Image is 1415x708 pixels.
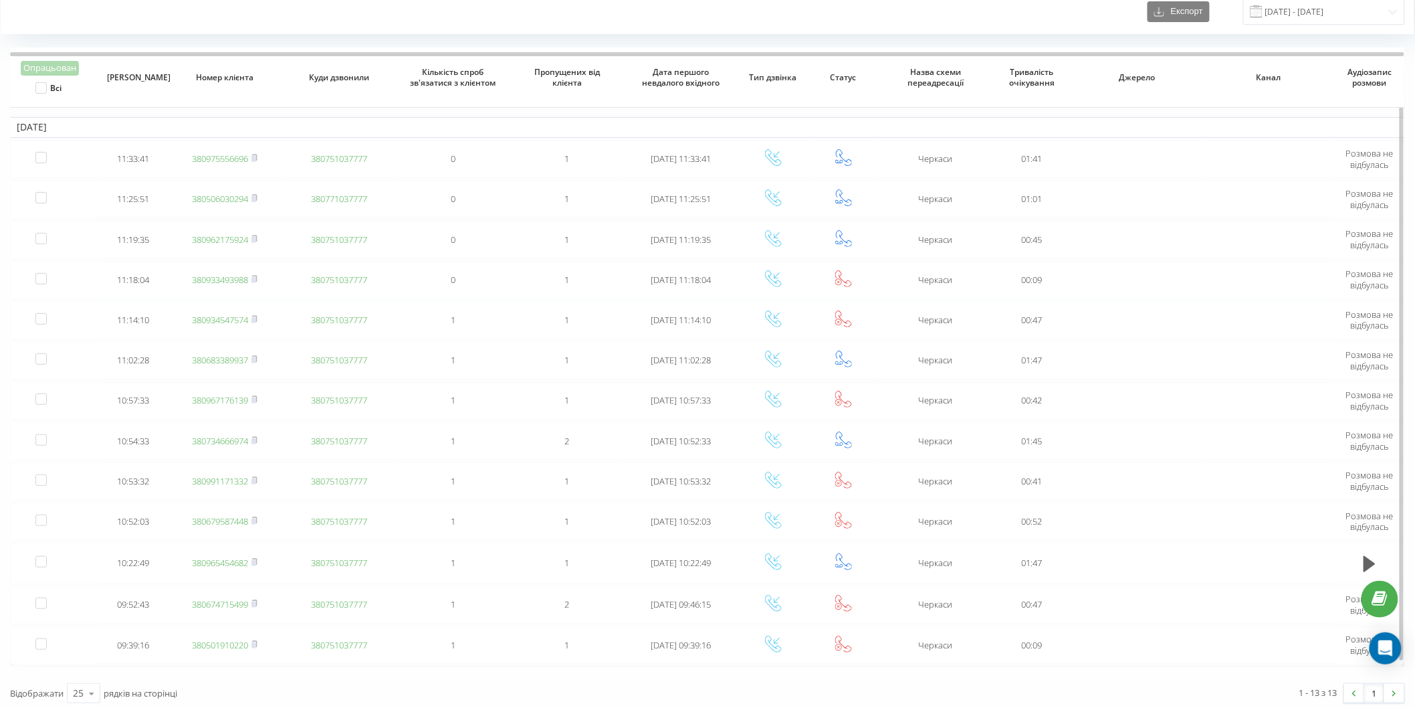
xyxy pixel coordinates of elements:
a: 380975556696 [192,153,248,165]
span: Розмова не відбулась [1345,469,1393,493]
span: 1 [451,314,455,326]
span: Розмова не відбулась [1345,389,1393,412]
span: Пропущених від клієнта [522,67,612,88]
td: 11:25:51 [98,181,168,218]
span: 1 [451,639,455,651]
span: 1 [451,598,455,610]
div: 25 [73,687,84,700]
td: 01:47 [992,543,1071,583]
span: 1 [451,515,455,527]
td: Черкаси [879,382,993,420]
td: Черкаси [879,626,993,664]
td: Черкаси [879,181,993,218]
a: 380967176139 [192,394,248,406]
td: 11:19:35 [98,221,168,258]
span: [DATE] 10:22:49 [651,557,712,569]
span: Розмова не відбулась [1345,147,1393,171]
label: Всі [35,82,62,94]
span: Експорт [1164,7,1203,17]
a: 380771037777 [311,193,367,205]
div: 1 - 13 з 13 [1299,686,1337,699]
a: 380506030294 [192,193,248,205]
span: Розмова не відбулась [1345,187,1393,211]
a: 380962175924 [192,234,248,246]
span: Кількість спроб зв'язатися з клієнтом [408,67,498,88]
td: Черкаси [879,543,993,583]
button: Експорт [1148,1,1210,22]
span: 0 [451,234,455,246]
a: 380751037777 [311,598,367,610]
span: [DATE] 11:19:35 [651,234,712,246]
span: [DATE] 11:33:41 [651,153,712,165]
a: 380751037777 [311,639,367,651]
td: 00:09 [992,261,1071,298]
span: Розмова не відбулась [1345,228,1393,251]
td: 00:52 [992,503,1071,540]
span: [DATE] 10:52:03 [651,515,712,527]
td: 09:52:43 [98,586,168,624]
td: Черкаси [879,301,993,339]
td: 00:41 [992,462,1071,500]
span: 1 [565,515,570,527]
td: Черкаси [879,141,993,178]
a: 380933493988 [192,274,248,286]
a: 380751037777 [311,274,367,286]
a: 380934547574 [192,314,248,326]
span: 1 [565,153,570,165]
span: Розмова не відбулась [1345,593,1393,616]
span: 0 [451,274,455,286]
td: 01:41 [992,141,1071,178]
span: [DATE] 11:18:04 [651,274,712,286]
a: 380501910220 [192,639,248,651]
a: 380751037777 [311,314,367,326]
span: Тривалість очікування [1002,67,1061,88]
div: Open Intercom Messenger [1370,632,1402,665]
span: Тип дзвінка [748,72,798,83]
span: Куди дзвонили [294,72,384,83]
span: 0 [451,153,455,165]
span: Розмова не відбулась [1345,510,1393,533]
td: 10:54:33 [98,422,168,460]
td: 11:33:41 [98,141,168,178]
a: 380751037777 [311,557,367,569]
span: 1 [565,639,570,651]
span: Розмова не відбулась [1345,349,1393,372]
td: Черкаси [879,462,993,500]
span: [DATE] 10:57:33 [651,394,712,406]
td: 11:18:04 [98,261,168,298]
span: 1 [451,475,455,487]
span: 1 [565,557,570,569]
td: 01:01 [992,181,1071,218]
td: 00:42 [992,382,1071,420]
td: 00:47 [992,586,1071,624]
span: Дата першого невдалого вхідного [636,67,726,88]
a: 1 [1364,684,1384,703]
span: [DATE] 10:52:33 [651,435,712,447]
span: 1 [451,435,455,447]
span: [PERSON_NAME] [107,72,158,83]
a: 380751037777 [311,234,367,246]
span: [DATE] 11:25:51 [651,193,712,205]
span: рядків на сторінці [104,687,177,699]
td: 10:22:49 [98,543,168,583]
span: Розмова не відбулась [1345,429,1393,452]
td: 10:53:32 [98,462,168,500]
span: Назва схеми переадресації [890,67,980,88]
span: Розмова не відбулась [1345,308,1393,332]
a: 380751037777 [311,435,367,447]
span: Розмова не відбулась [1345,268,1393,291]
td: Черкаси [879,422,993,460]
a: 380991171332 [192,475,248,487]
span: 1 [565,475,570,487]
span: 1 [565,234,570,246]
a: 380751037777 [311,153,367,165]
a: 380734666974 [192,435,248,447]
td: Черкаси [879,342,993,379]
span: 1 [565,193,570,205]
a: 380679587448 [192,515,248,527]
span: 1 [565,354,570,366]
span: 1 [565,394,570,406]
td: 00:47 [992,301,1071,339]
span: [DATE] 09:46:15 [651,598,712,610]
span: [DATE] 10:53:32 [651,475,712,487]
